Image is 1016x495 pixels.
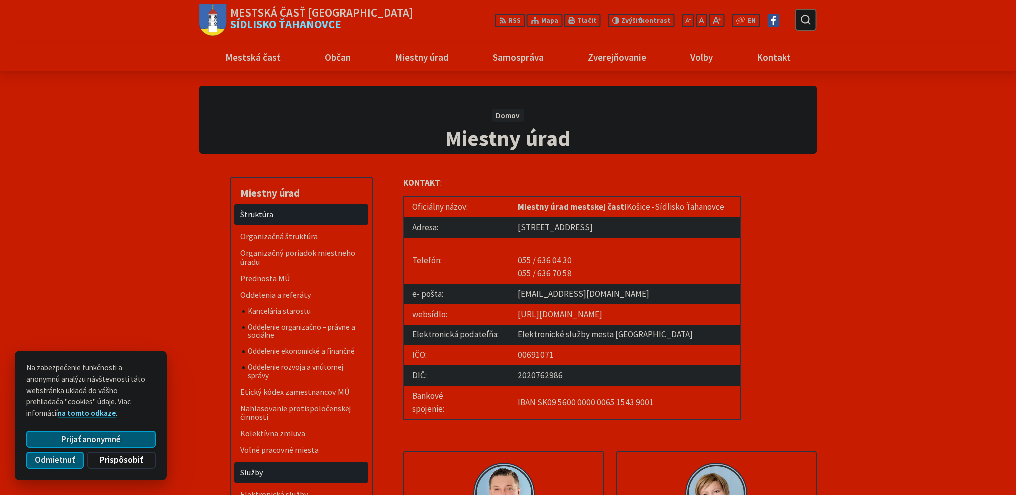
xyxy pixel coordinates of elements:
td: [URL][DOMAIN_NAME] [510,304,740,325]
a: Oddelenia a referáty [234,287,368,303]
span: Kancelária starostu [248,303,363,319]
td: IČO: [404,345,510,366]
a: 00691071 [518,349,554,360]
a: Domov [496,111,520,120]
span: Oddelenia a referáty [240,287,363,303]
span: kontrast [621,17,671,25]
a: Služby [234,462,368,483]
a: Zverejňovanie [570,43,665,70]
span: Voľné pracovné miesta [240,442,363,459]
span: Kolektívna zmluva [240,426,363,442]
span: Zverejňovanie [584,43,650,70]
span: Nahlasovanie protispoločenskej činnosti [240,400,363,426]
a: Oddelenie rozvoja a vnútornej správy [242,359,369,384]
a: Nahlasovanie protispoločenskej činnosti [234,400,368,426]
p: : [403,177,741,190]
span: Prednosta MÚ [240,270,363,287]
a: 055 / 636 70 58 [518,268,572,279]
a: Samospráva [475,43,562,70]
span: Mapa [541,16,558,26]
span: Štruktúra [240,206,363,223]
a: Mestská časť [207,43,299,70]
span: Etický kódex zamestnancov MÚ [240,384,363,400]
span: Občan [321,43,354,70]
td: Telefón: [404,238,510,284]
td: Košice -Sídlisko Ťahanovce [510,196,740,217]
button: Odmietnuť [26,452,83,469]
span: Organizačná štruktúra [240,228,363,245]
a: EN [745,16,759,26]
td: Adresa: [404,217,510,238]
span: Kontakt [753,43,795,70]
span: Oddelenie ekonomické a finančné [248,344,363,360]
span: Miestny úrad [445,124,570,152]
strong: KONTAKT [403,177,440,188]
a: 1543 9001 [616,397,654,408]
img: Prejsť na domovskú stránku [199,4,227,36]
button: Nastaviť pôvodnú veľkosť písma [696,14,707,27]
span: Oddelenie organizačno – právne a sociálne [248,319,363,344]
span: Odmietnuť [35,455,75,465]
td: IBAN SK [510,386,740,419]
a: Elektronické služby mesta [GEOGRAPHIC_DATA] [518,329,693,340]
a: Organizačný poriadok miestneho úradu [234,245,368,270]
span: RSS [508,16,521,26]
a: Etický kódex zamestnancov MÚ [234,384,368,400]
span: Prijať anonymné [61,434,121,445]
a: 09 5600 0000 0065 [547,397,615,408]
span: Služby [240,464,363,481]
button: Zmenšiť veľkosť písma [682,14,694,27]
span: Mestská časť [221,43,284,70]
span: Mestská časť [GEOGRAPHIC_DATA] [230,7,413,19]
button: Tlačiť [564,14,600,27]
span: Samospráva [489,43,547,70]
td: [EMAIL_ADDRESS][DOMAIN_NAME] [510,284,740,304]
a: Organizačná štruktúra [234,228,368,245]
a: 2020762986 [518,370,563,381]
span: Tlačiť [577,17,596,25]
a: Kontakt [739,43,809,70]
span: Zvýšiť [621,16,641,25]
span: Organizačný poriadok miestneho úradu [240,245,363,270]
img: Prejsť na Facebook stránku [767,14,780,27]
strong: Miestny úrad mestskej časti [518,201,627,212]
span: Miestny úrad [391,43,452,70]
td: e- pošta: [404,284,510,304]
a: Mapa [527,14,562,27]
a: Kancelária starostu [242,303,369,319]
td: websídlo: [404,304,510,325]
td: Bankové spojenie: [404,386,510,419]
a: Miestny úrad [376,43,467,70]
span: Voľby [687,43,717,70]
td: Elektronická podateľňa: [404,325,510,345]
a: Logo Sídlisko Ťahanovce, prejsť na domovskú stránku. [199,4,413,36]
span: Sídlisko Ťahanovce [227,7,413,30]
span: EN [748,16,756,26]
button: Prijať anonymné [26,431,155,448]
h3: Miestny úrad [234,180,368,201]
a: Občan [306,43,369,70]
a: Kolektívna zmluva [234,426,368,442]
td: Oficiálny názov: [404,196,510,217]
a: Oddelenie organizačno – právne a sociálne [242,319,369,344]
span: Prispôsobiť [100,455,143,465]
p: Na zabezpečenie funkčnosti a anonymnú analýzu návštevnosti táto webstránka ukladá do vášho prehli... [26,362,155,419]
span: Oddelenie rozvoja a vnútornej správy [248,359,363,384]
button: Zväčšiť veľkosť písma [709,14,724,27]
button: Zvýšiťkontrast [608,14,674,27]
a: Voľby [672,43,731,70]
td: DIČ: [404,365,510,386]
a: Prednosta MÚ [234,270,368,287]
a: Voľné pracovné miesta [234,442,368,459]
a: Oddelenie ekonomické a finančné [242,344,369,360]
a: na tomto odkaze [58,408,116,418]
a: RSS [495,14,525,27]
a: 055 / 636 04 30 [518,255,572,266]
a: Štruktúra [234,204,368,225]
button: Prispôsobiť [87,452,155,469]
td: [STREET_ADDRESS] [510,217,740,238]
